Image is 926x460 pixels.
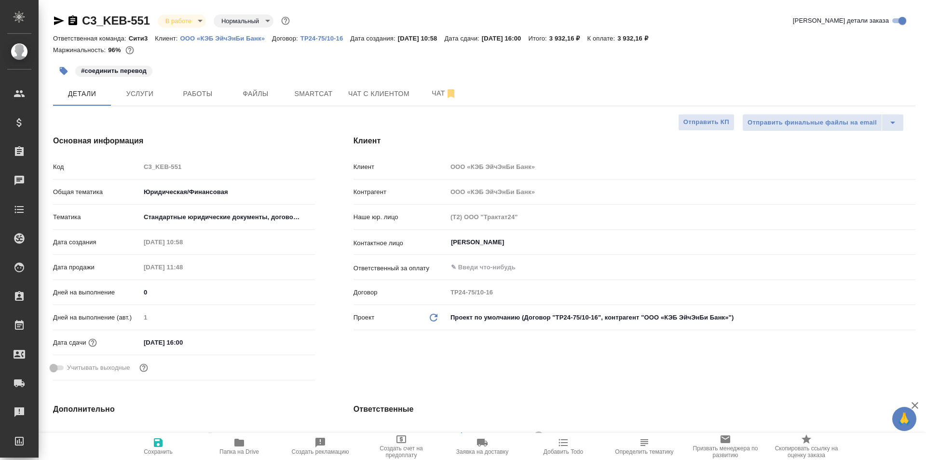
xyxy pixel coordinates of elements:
button: Скопировать ссылку на оценку заказа [766,433,847,460]
p: Договор [354,288,447,297]
span: Добавить Todo [544,448,583,455]
input: Пустое поле [447,160,915,174]
input: Пустое поле [140,428,315,442]
span: Работы [175,88,221,100]
p: [DATE] 10:58 [398,35,445,42]
span: соединить перевод [74,66,153,74]
p: Дата создания: [350,35,397,42]
p: Контактное лицо [354,238,447,248]
p: Дата создания [53,237,140,247]
div: В работе [214,14,273,28]
span: Smartcat [290,88,337,100]
button: Определить тематику [604,433,685,460]
p: Проект [354,313,375,322]
button: Призвать менеджера по развитию [685,433,766,460]
button: Папка на Drive [199,433,280,460]
svg: Отписаться [445,88,457,99]
p: Ответственная команда: [53,35,129,42]
p: Дней на выполнение (авт.) [53,313,140,322]
p: Тематика [53,212,140,222]
button: Отправить финальные файлы на email [742,114,882,131]
a: C3_KEB-551 [82,14,150,27]
p: #соединить перевод [81,66,147,76]
input: Пустое поле [447,285,915,299]
div: Юридическая/Финансовая [140,184,315,200]
p: Клиентские менеджеры [354,432,447,442]
a: ООО «КЭБ ЭйчЭнБи Банк» [180,34,272,42]
p: Клиент: [155,35,180,42]
h4: Дополнительно [53,404,315,415]
p: Код [53,162,140,172]
div: Проект по умолчанию (Договор "ТР24-75/10-16", контрагент "ООО «КЭБ ЭйчЭнБи Банк»") [447,309,915,326]
button: Нормальный [218,17,262,25]
span: Папка на Drive [219,448,259,455]
button: Скопировать ссылку для ЯМессенджера [53,15,65,27]
button: Добавить менеджера [450,424,473,447]
p: ТР24-75/10-16 [300,35,351,42]
div: [PERSON_NAME] [477,430,546,442]
p: Итого: [528,35,549,42]
span: [PERSON_NAME] детали заказа [793,16,889,26]
button: Добавить тэг [53,60,74,82]
p: ООО «КЭБ ЭйчЭнБи Банк» [180,35,272,42]
p: Контрагент [354,187,447,197]
a: ТР24-75/10-16 [300,34,351,42]
input: Пустое поле [140,260,225,274]
p: 3 932,16 ₽ [549,35,587,42]
span: Создать рекламацию [292,448,349,455]
span: 🙏 [896,409,912,429]
input: ✎ Введи что-нибудь [140,285,315,299]
button: Заявка на доставку [442,433,523,460]
button: Добавить Todo [523,433,604,460]
button: Доп статусы указывают на важность/срочность заказа [279,14,292,27]
button: Создать счет на предоплату [361,433,442,460]
input: Пустое поле [140,160,315,174]
span: Чат [421,87,467,99]
span: Заявка на доставку [456,448,508,455]
input: Пустое поле [447,185,915,199]
div: Стандартные юридические документы, договоры, уставы [140,209,315,225]
button: Выбери, если сб и вс нужно считать рабочими днями для выполнения заказа. [137,362,150,374]
p: Клиент [354,162,447,172]
h4: Ответственные [354,404,915,415]
span: Отправить КП [683,117,729,128]
p: Путь на drive [53,431,140,440]
span: [PERSON_NAME] [477,431,536,441]
button: Отправить КП [678,114,735,131]
div: В работе [158,14,206,28]
button: Создать рекламацию [280,433,361,460]
span: Определить тематику [615,448,673,455]
button: Сохранить [118,433,199,460]
button: Если добавить услуги и заполнить их объемом, то дата рассчитается автоматически [86,336,99,349]
button: Скопировать ссылку [67,15,79,27]
button: В работе [163,17,194,25]
p: Дата сдачи: [444,35,481,42]
p: [DATE] 16:00 [482,35,529,42]
p: 3 932,16 ₽ [617,35,655,42]
p: К оплате: [587,35,617,42]
span: Скопировать ссылку на оценку заказа [772,445,841,459]
input: ✎ Введи что-нибудь [140,335,225,349]
p: Ответственный за оплату [354,264,447,273]
button: 122.72 RUB; [123,44,136,56]
p: Общая тематика [53,187,140,197]
button: Open [910,241,912,243]
span: Создать счет на предоплату [367,445,436,459]
button: Open [910,266,912,268]
span: Файлы [232,88,279,100]
h4: Основная информация [53,135,315,147]
span: Призвать менеджера по развитию [691,445,760,459]
h4: Клиент [354,135,915,147]
span: Учитывать выходные [67,363,130,373]
span: Услуги [117,88,163,100]
p: Дней на выполнение [53,288,140,297]
span: Чат с клиентом [348,88,409,100]
div: split button [742,114,904,131]
span: Отправить финальные файлы на email [748,117,877,128]
p: Договор: [272,35,300,42]
p: Дата сдачи [53,338,86,348]
button: 🙏 [892,407,916,431]
p: 96% [108,46,123,54]
p: Дата продажи [53,263,140,272]
input: Пустое поле [140,310,315,324]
